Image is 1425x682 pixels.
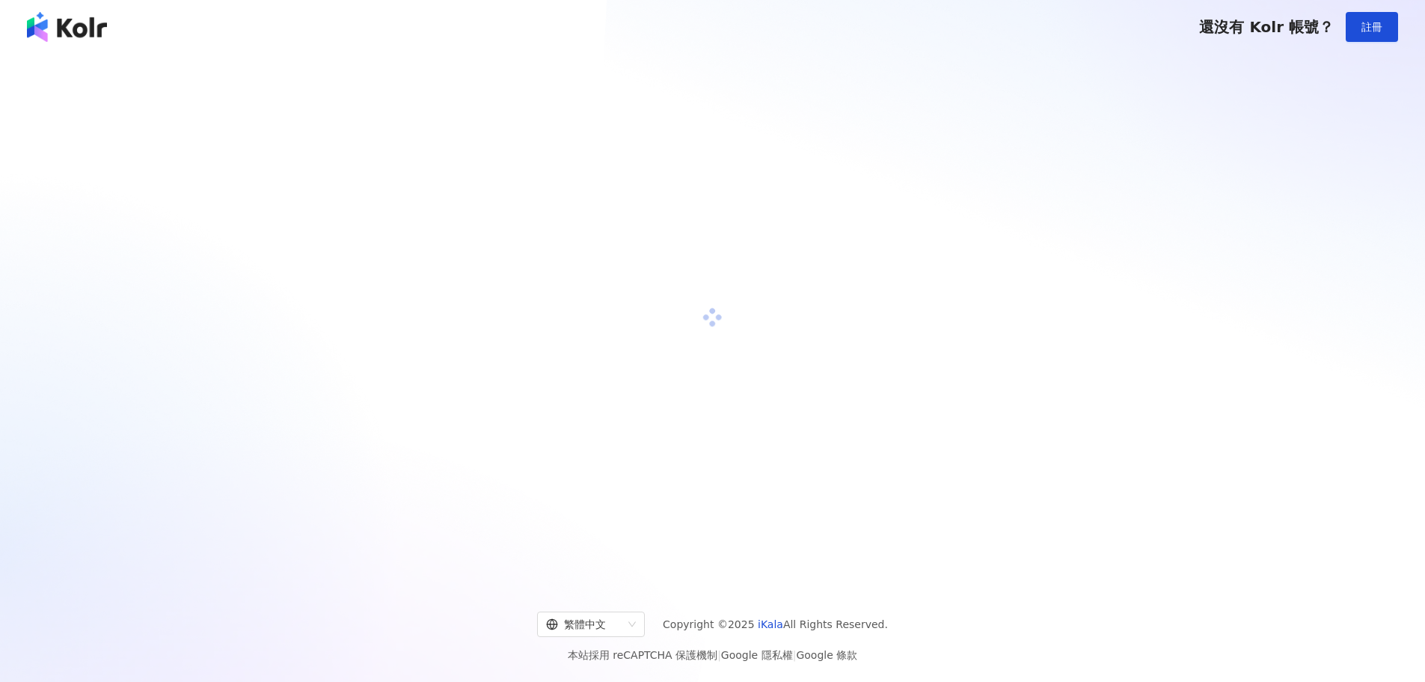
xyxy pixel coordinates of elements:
[663,615,888,633] span: Copyright © 2025 All Rights Reserved.
[1199,18,1334,36] span: 還沒有 Kolr 帳號？
[758,618,783,630] a: iKala
[568,646,857,664] span: 本站採用 reCAPTCHA 保護機制
[793,649,797,661] span: |
[1361,21,1382,33] span: 註冊
[27,12,107,42] img: logo
[796,649,857,661] a: Google 條款
[1346,12,1398,42] button: 註冊
[546,612,622,636] div: 繁體中文
[721,649,793,661] a: Google 隱私權
[717,649,721,661] span: |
